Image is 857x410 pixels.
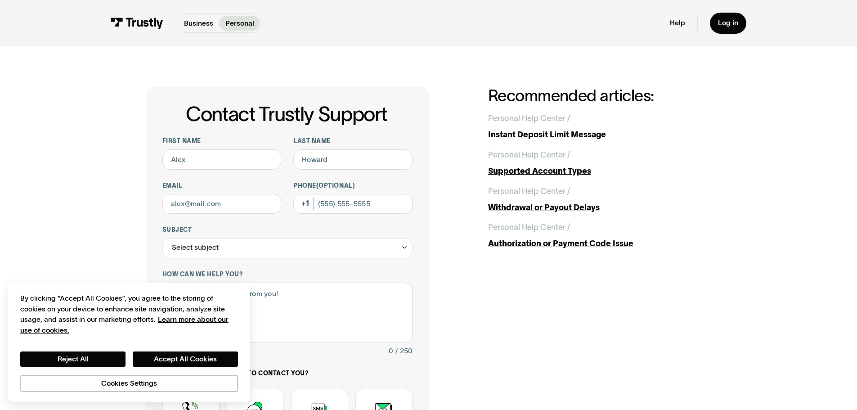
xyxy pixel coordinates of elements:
[162,369,413,378] label: How would you like us to contact you?
[488,165,711,177] div: Supported Account Types
[162,226,413,234] label: Subject
[20,293,238,392] div: Privacy
[488,185,570,198] div: Personal Help Center /
[488,149,570,161] div: Personal Help Center /
[293,194,413,214] input: (555) 555-5555
[20,293,238,335] div: By clicking “Accept All Cookies”, you agree to the storing of cookies on your device to enhance s...
[293,137,413,145] label: Last name
[488,87,711,104] h2: Recommended articles:
[389,345,393,357] div: 0
[488,149,711,177] a: Personal Help Center /Supported Account Types
[20,351,126,367] button: Reject All
[162,182,282,190] label: Email
[219,16,260,31] a: Personal
[162,137,282,145] label: First name
[162,238,413,258] div: Select subject
[488,238,711,250] div: Authorization or Payment Code Issue
[488,221,711,250] a: Personal Help Center /Authorization or Payment Code Issue
[162,270,413,279] label: How can we help you?
[8,283,250,402] div: Cookie banner
[133,351,238,367] button: Accept All Cookies
[488,202,711,214] div: Withdrawal or Payout Delays
[710,13,746,34] a: Log in
[718,18,738,27] div: Log in
[316,182,355,189] span: (Optional)
[162,194,282,214] input: alex@mail.com
[488,113,711,141] a: Personal Help Center /Instant Deposit Limit Message
[20,375,238,392] button: Cookies Settings
[178,16,219,31] a: Business
[184,18,213,29] p: Business
[161,103,413,125] h1: Contact Trustly Support
[670,18,685,27] a: Help
[488,221,570,234] div: Personal Help Center /
[225,18,254,29] p: Personal
[395,345,413,357] div: / 250
[172,242,219,254] div: Select subject
[162,149,282,170] input: Alex
[293,182,413,190] label: Phone
[111,18,163,29] img: Trustly Logo
[488,185,711,214] a: Personal Help Center /Withdrawal or Payout Delays
[488,129,711,141] div: Instant Deposit Limit Message
[488,113,570,125] div: Personal Help Center /
[293,149,413,170] input: Howard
